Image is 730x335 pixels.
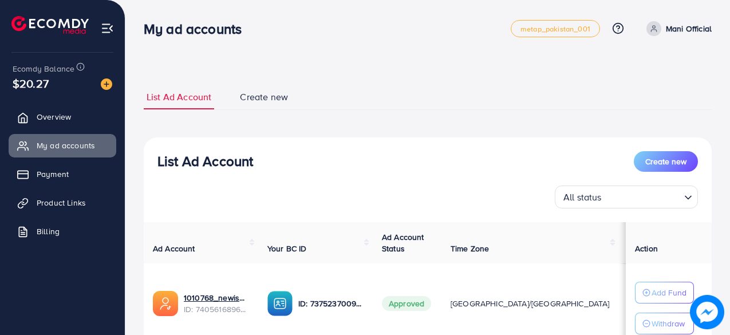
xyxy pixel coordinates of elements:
button: Withdraw [635,313,694,334]
a: metap_pakistan_001 [511,20,600,37]
span: Billing [37,226,60,237]
img: ic-ads-acc.e4c84228.svg [153,291,178,316]
input: Search for option [605,187,680,206]
a: Overview [9,105,116,128]
span: Product Links [37,197,86,208]
span: Ecomdy Balance [13,63,74,74]
button: Add Fund [635,282,694,304]
h3: My ad accounts [144,21,251,37]
span: Time Zone [451,243,489,254]
span: My ad accounts [37,140,95,151]
span: metap_pakistan_001 [520,25,590,33]
img: image [101,78,112,90]
span: Approved [382,296,431,311]
span: Ad Account [153,243,195,254]
span: Overview [37,111,71,123]
a: My ad accounts [9,134,116,157]
span: Ad Account Status [382,231,424,254]
span: ID: 7405616896047104017 [184,304,249,315]
span: Create new [240,90,288,104]
span: Create new [645,156,686,167]
h3: List Ad Account [157,153,253,170]
a: Payment [9,163,116,186]
button: Create new [634,151,698,172]
p: Withdraw [652,317,685,330]
a: 1010768_newishrat011_1724254562912 [184,292,249,304]
span: List Ad Account [147,90,211,104]
div: Search for option [555,186,698,208]
a: Product Links [9,191,116,214]
span: All status [561,189,604,206]
div: <span class='underline'>1010768_newishrat011_1724254562912</span></br>7405616896047104017 [184,292,249,316]
span: Your BC ID [267,243,307,254]
img: logo [11,16,89,34]
img: image [691,296,724,329]
span: [GEOGRAPHIC_DATA]/[GEOGRAPHIC_DATA] [451,298,610,309]
p: ID: 7375237009410899984 [298,297,364,310]
a: Billing [9,220,116,243]
span: Action [635,243,658,254]
span: $20.27 [13,75,49,92]
img: menu [101,22,114,35]
span: Payment [37,168,69,180]
p: Add Fund [652,286,686,299]
img: ic-ba-acc.ded83a64.svg [267,291,293,316]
